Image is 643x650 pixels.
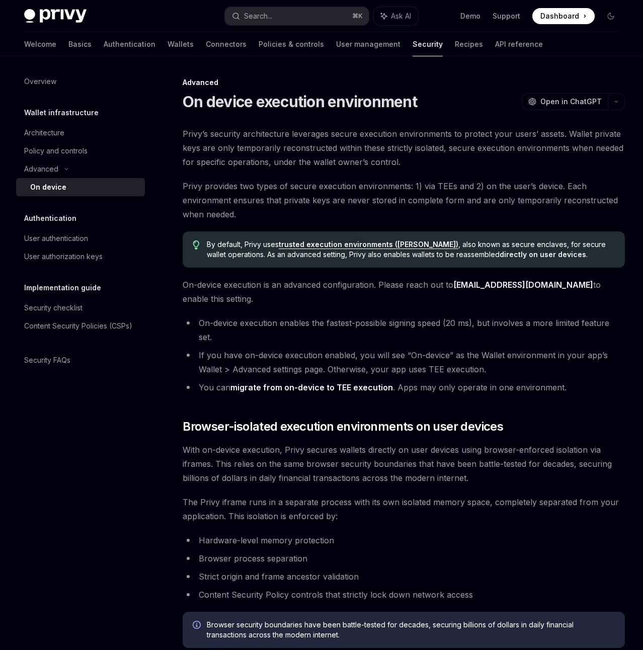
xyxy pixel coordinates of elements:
h1: On device execution environment [183,93,417,111]
div: Search... [244,10,272,22]
li: You can . Apps may only operate in one environment. [183,380,625,394]
a: Policy and controls [16,142,145,160]
a: Welcome [24,32,56,56]
span: Browser security boundaries have been battle-tested for decades, securing billions of dollars in ... [207,620,615,640]
a: User management [336,32,400,56]
li: If you have on-device execution enabled, you will see “On-device” as the Wallet environment in yo... [183,348,625,376]
div: Content Security Policies (CSPs) [24,320,132,332]
h5: Implementation guide [24,282,101,294]
a: Dashboard [532,8,595,24]
button: Ask AI [374,7,418,25]
span: Browser-isolated execution environments on user devices [183,419,503,435]
span: With on-device execution, Privy secures wallets directly on user devices using browser-enforced i... [183,443,625,485]
a: Demo [460,11,480,21]
h5: Authentication [24,212,76,224]
a: Content Security Policies (CSPs) [16,317,145,335]
div: Security FAQs [24,354,70,366]
button: Toggle dark mode [603,8,619,24]
a: Overview [16,72,145,91]
strong: directly on user devices [500,250,586,259]
a: Security [413,32,443,56]
a: Authentication [104,32,155,56]
h5: Wallet infrastructure [24,107,99,119]
a: Architecture [16,124,145,142]
a: Security checklist [16,299,145,317]
a: [EMAIL_ADDRESS][DOMAIN_NAME] [453,280,593,290]
div: User authorization keys [24,251,103,263]
a: Connectors [206,32,247,56]
li: Content Security Policy controls that strictly lock down network access [183,588,625,602]
svg: Tip [193,240,200,250]
button: Search...⌘K [225,7,368,25]
span: Open in ChatGPT [540,97,602,107]
div: Security checklist [24,302,83,314]
a: Support [493,11,520,21]
div: User authentication [24,232,88,245]
div: Policy and controls [24,145,88,157]
li: Hardware-level memory protection [183,533,625,547]
span: The Privy iframe runs in a separate process with its own isolated memory space, completely separa... [183,495,625,523]
span: Dashboard [540,11,579,21]
div: Advanced [24,163,58,175]
a: User authorization keys [16,248,145,266]
span: ⌘ K [352,12,363,20]
img: dark logo [24,9,87,23]
div: Overview [24,75,56,88]
a: trusted execution environments ([PERSON_NAME]) [279,240,458,249]
a: Basics [68,32,92,56]
a: User authentication [16,229,145,248]
button: Open in ChatGPT [522,93,608,110]
li: Browser process separation [183,551,625,565]
a: Security FAQs [16,351,145,369]
span: By default, Privy uses , also known as secure enclaves, for secure wallet operations. As an advan... [207,239,615,260]
a: Wallets [168,32,194,56]
a: migrate from on-device to TEE execution [230,382,393,393]
li: On-device execution enables the fastest-possible signing speed (20 ms), but involves a more limit... [183,316,625,344]
svg: Info [193,621,203,631]
a: Policies & controls [259,32,324,56]
a: On device [16,178,145,196]
div: Advanced [183,77,625,88]
a: Recipes [455,32,483,56]
div: Architecture [24,127,64,139]
span: Privy’s security architecture leverages secure execution environments to protect your users’ asse... [183,127,625,169]
a: API reference [495,32,543,56]
span: Privy provides two types of secure execution environments: 1) via TEEs and 2) on the user’s devic... [183,179,625,221]
li: Strict origin and frame ancestor validation [183,570,625,584]
span: Ask AI [391,11,411,21]
div: On device [30,181,66,193]
span: On-device execution is an advanced configuration. Please reach out to to enable this setting. [183,278,625,306]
